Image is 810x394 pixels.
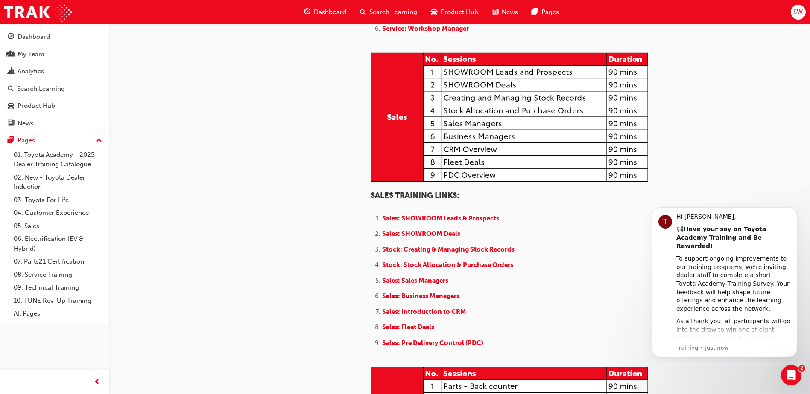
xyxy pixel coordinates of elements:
a: news-iconNews [485,3,525,21]
span: Sales: Introduction to CRM [382,308,466,316]
a: Stock: Creating & Managing Stock Records [382,246,515,253]
span: news-icon [8,120,14,127]
a: 05. Sales [10,220,105,233]
a: My Team [3,46,105,62]
a: Sales: Fleet Deals ​ [382,323,444,331]
span: guage-icon [304,7,310,17]
div: News [18,119,34,128]
a: 07. Parts21 Certification [10,255,105,268]
button: Pages [3,133,105,148]
span: chart-icon [8,68,14,75]
a: Sales: SHOWROOM Deals [382,230,462,238]
span: Search Learning [369,7,417,17]
span: Sales: Business Managers [382,292,459,300]
a: 04. Customer Experience [10,206,105,220]
a: Sales: Pre Delivery Control (PDC) [382,339,485,347]
a: 08. Service Training [10,268,105,281]
a: Sales: Sales Managers [382,277,450,284]
span: car-icon [8,102,14,110]
a: 02. New - Toyota Dealer Induction [10,171,105,194]
div: My Team [18,49,44,59]
a: Search Learning [3,81,105,97]
span: SALES TRAINING LINKS: [371,191,459,200]
span: pages-icon [532,7,538,17]
span: people-icon [8,51,14,58]
a: News [3,116,105,131]
span: Sales: SHOWROOM Deals [382,230,460,238]
a: All Pages [10,307,105,320]
a: Product Hub [3,98,105,114]
iframe: Intercom live chat [781,365,801,385]
span: news-icon [492,7,498,17]
span: search-icon [360,7,366,17]
div: Dashboard [18,32,50,42]
div: Product Hub [18,101,55,111]
span: search-icon [8,85,14,93]
span: Product Hub [441,7,478,17]
a: Analytics [3,64,105,79]
span: Pages [541,7,559,17]
a: Dashboard [3,29,105,45]
a: 03. Toyota For Life [10,194,105,207]
div: Analytics [18,67,44,76]
span: Dashboard [314,7,346,17]
a: 09. Technical Training [10,281,105,294]
span: up-icon [96,135,102,146]
button: DashboardMy TeamAnalyticsSearch LearningProduct HubNews [3,27,105,133]
span: car-icon [431,7,437,17]
span: guage-icon [8,33,14,41]
a: Stock: Stock Allocation & Purchase Orders [382,261,513,269]
span: Sales: Sales Managers [382,277,448,284]
a: Sales: Business Managers [382,292,461,300]
a: pages-iconPages [525,3,566,21]
a: search-iconSearch Learning [353,3,424,21]
a: 01. Toyota Academy - 2025 Dealer Training Catalogue [10,148,105,171]
img: Trak [4,3,72,22]
iframe: Intercom notifications message [639,200,810,362]
a: Service: Workshop Manager [382,25,469,32]
span: Sales: Pre Delivery Control (PDC) [382,339,483,347]
span: pages-icon [8,137,14,145]
span: News [502,7,518,17]
a: Sales: SHOWROOM Leads & Prospects [382,214,499,222]
div: Search Learning [17,84,65,94]
span: prev-icon [94,377,100,388]
a: 06. Electrification (EV & Hybrid) [10,232,105,255]
button: SW [791,5,806,20]
a: car-iconProduct Hub [424,3,485,21]
a: Sales: Introduction to CRM [382,308,468,316]
a: guage-iconDashboard [297,3,353,21]
span: 2 [798,365,805,372]
span: SW [793,7,803,17]
a: 10. TUNE Rev-Up Training [10,294,105,307]
div: Pages [18,136,35,145]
